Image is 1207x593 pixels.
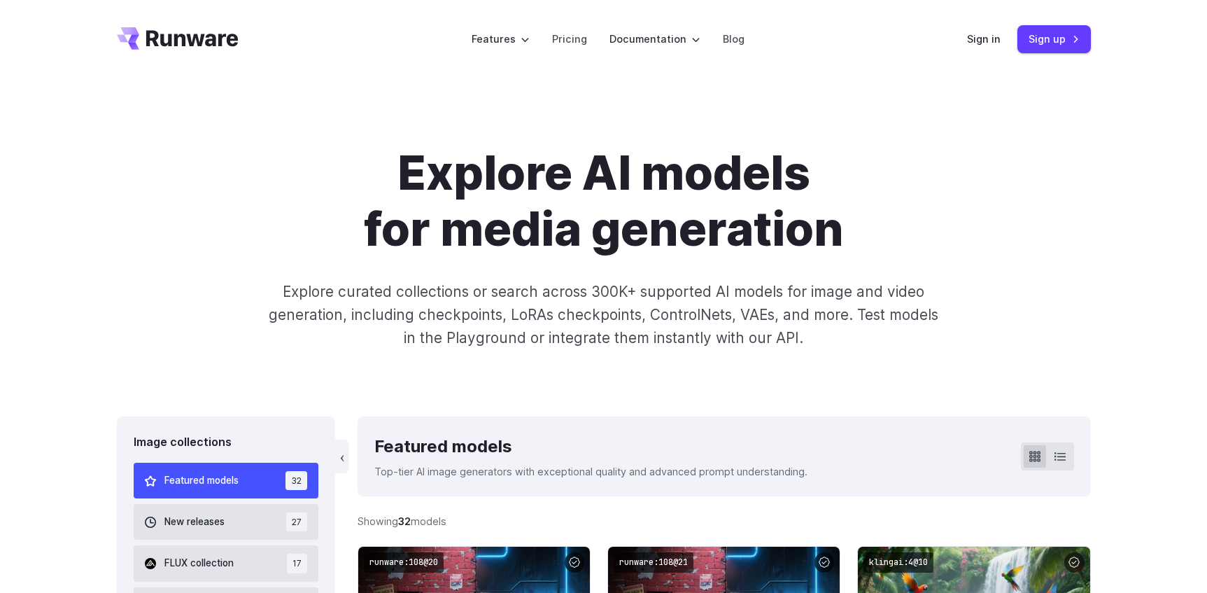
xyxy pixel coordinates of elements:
[358,513,446,529] div: Showing models
[723,31,744,47] a: Blog
[364,552,444,573] code: runware:108@20
[214,146,994,258] h1: Explore AI models for media generation
[287,554,307,573] span: 17
[967,31,1001,47] a: Sign in
[164,556,234,571] span: FLUX collection
[134,545,319,581] button: FLUX collection 17
[863,552,933,573] code: klingai:4@10
[472,31,530,47] label: Features
[609,31,700,47] label: Documentation
[335,440,349,473] button: ‹
[286,512,307,531] span: 27
[1017,25,1091,53] a: Sign up
[134,433,319,452] div: Image collections
[374,463,807,480] p: Top-tier AI image generators with exceptional quality and advanced prompt understanding.
[117,27,239,50] a: Go to /
[262,280,944,350] p: Explore curated collections or search across 300K+ supported AI models for image and video genera...
[134,463,319,498] button: Featured models 32
[614,552,693,573] code: runware:108@21
[285,471,307,490] span: 32
[134,504,319,540] button: New releases 27
[164,515,225,530] span: New releases
[552,31,587,47] a: Pricing
[164,473,239,489] span: Featured models
[374,433,807,460] div: Featured models
[398,515,411,527] strong: 32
